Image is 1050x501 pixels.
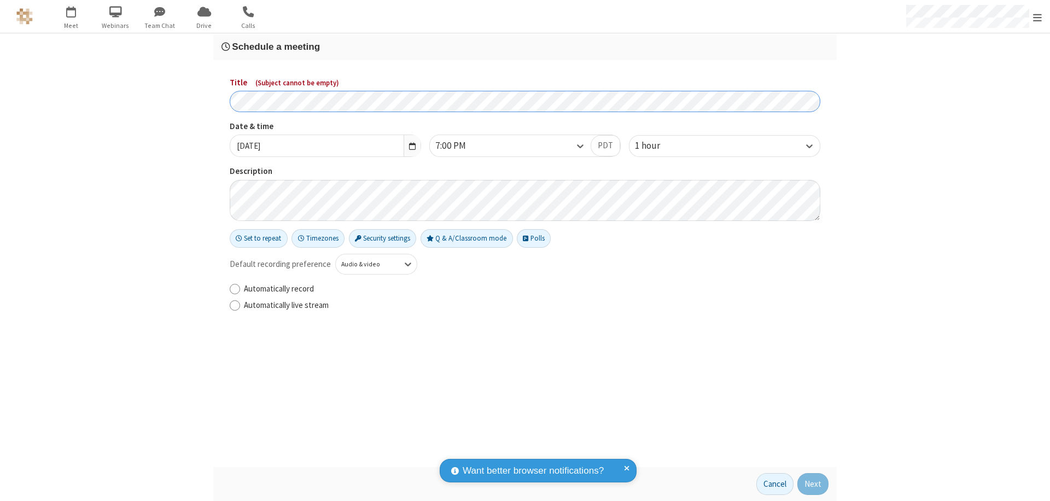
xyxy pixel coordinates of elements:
button: Timezones [291,229,345,248]
button: PDT [591,135,620,157]
label: Automatically record [244,283,820,295]
button: Security settings [349,229,417,248]
label: Automatically live stream [244,299,820,312]
label: Description [230,165,820,178]
span: Webinars [95,21,136,31]
div: Audio & video [341,259,393,269]
button: Polls [517,229,551,248]
img: QA Selenium DO NOT DELETE OR CHANGE [16,8,33,25]
div: 7:00 PM [435,139,485,153]
span: Team Chat [139,21,180,31]
span: Meet [51,21,92,31]
label: Date & time [230,120,421,133]
span: Default recording preference [230,258,331,271]
button: Cancel [756,473,794,495]
button: Next [797,473,829,495]
span: Calls [228,21,269,31]
label: Title [230,77,820,89]
span: ( Subject cannot be empty ) [255,78,339,88]
span: Drive [184,21,225,31]
button: Q & A/Classroom mode [421,229,513,248]
div: 1 hour [635,139,679,153]
span: Schedule a meeting [232,41,320,52]
button: Set to repeat [230,229,288,248]
span: Want better browser notifications? [463,464,604,478]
